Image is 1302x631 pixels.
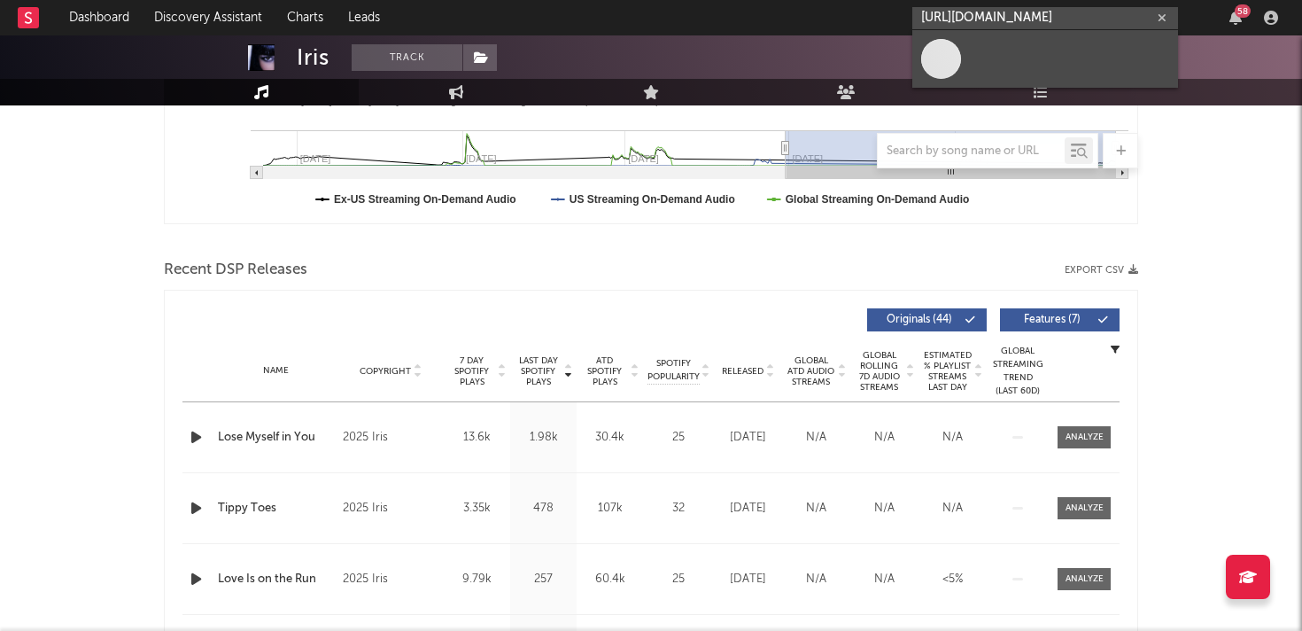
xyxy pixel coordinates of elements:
span: Last Day Spotify Plays [515,355,562,387]
span: Originals ( 44 ) [879,315,960,325]
div: [DATE] [718,571,778,588]
span: Released [722,366,763,377]
div: 107k [581,500,639,518]
div: 60.4k [581,571,639,588]
a: Lose Myself in You [218,429,334,447]
div: 25 [647,429,709,447]
div: 2025 Iris [343,498,439,519]
input: Search for artists [912,7,1178,29]
div: 58 [1235,4,1251,18]
button: Track [352,44,462,71]
button: Export CSV [1065,265,1138,276]
div: 30.4k [581,429,639,447]
div: N/A [923,429,982,447]
div: N/A [855,429,914,447]
div: 32 [647,500,709,518]
div: 2025 Iris [343,427,439,448]
div: [DATE] [718,500,778,518]
div: [DATE] [718,429,778,447]
a: Love Is on the Run [218,571,334,588]
input: Search by song name or URL [878,144,1065,159]
span: ATD Spotify Plays [581,355,628,387]
span: Estimated % Playlist Streams Last Day [923,350,972,393]
button: Originals(44) [867,308,987,331]
div: N/A [855,571,914,588]
div: 13.6k [448,429,506,447]
text: Ex-US Streaming On-Demand Audio [334,193,516,206]
span: Global ATD Audio Streams [787,355,835,387]
div: 2025 Iris [343,569,439,590]
div: Iris [297,44,329,71]
button: Features(7) [1000,308,1120,331]
div: 478 [515,500,572,518]
div: N/A [855,500,914,518]
span: Recent DSP Releases [164,260,307,281]
div: Global Streaming Trend (Last 60D) [991,345,1044,398]
div: N/A [787,500,846,518]
span: Features ( 7 ) [1011,315,1093,325]
div: <5% [923,571,982,588]
div: Name [218,364,334,378]
a: Tippy Toes [218,500,334,518]
span: 7 Day Spotify Plays [448,355,495,387]
text: Global Streaming On-Demand Audio [786,193,970,206]
span: Global Rolling 7D Audio Streams [855,350,903,393]
div: 25 [647,571,709,588]
span: Spotify Popularity [647,357,700,384]
button: 58 [1229,11,1242,25]
div: 9.79k [448,571,506,588]
div: N/A [787,571,846,588]
div: N/A [923,500,982,518]
text: US Streaming On-Demand Audio [570,193,735,206]
div: 257 [515,571,572,588]
span: Copyright [360,366,411,377]
div: N/A [787,429,846,447]
div: 1.98k [515,429,572,447]
div: 3.35k [448,500,506,518]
